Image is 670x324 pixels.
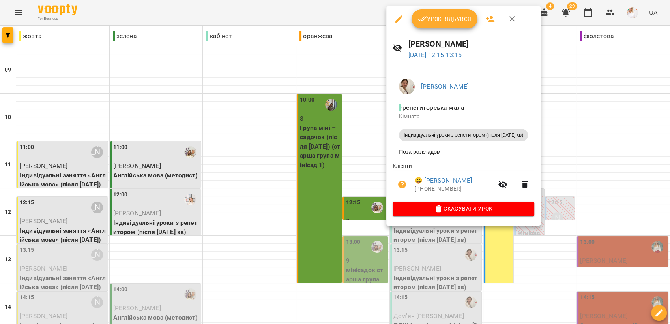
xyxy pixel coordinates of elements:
[393,162,534,202] ul: Клієнти
[415,176,472,185] a: 😀 [PERSON_NAME]
[393,175,412,194] button: Візит ще не сплачено. Додати оплату?
[399,79,415,94] img: f9a618bac4364d5a2b9efd9931b43980.jpg
[408,51,462,58] a: [DATE] 12:15-13:15
[393,202,534,216] button: Скасувати Урок
[418,14,472,24] span: Урок відбувся
[399,132,528,139] span: Індивідуальні уроки з репетитором (після [DATE] хв)
[399,113,528,121] p: Кімната
[412,9,478,28] button: Урок відбувся
[399,204,528,213] span: Скасувати Урок
[399,104,466,111] span: - репетиторська мала
[393,145,534,159] li: Поза розкладом
[408,38,534,50] h6: [PERSON_NAME]
[415,185,493,193] p: [PHONE_NUMBER]
[421,83,469,90] a: [PERSON_NAME]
